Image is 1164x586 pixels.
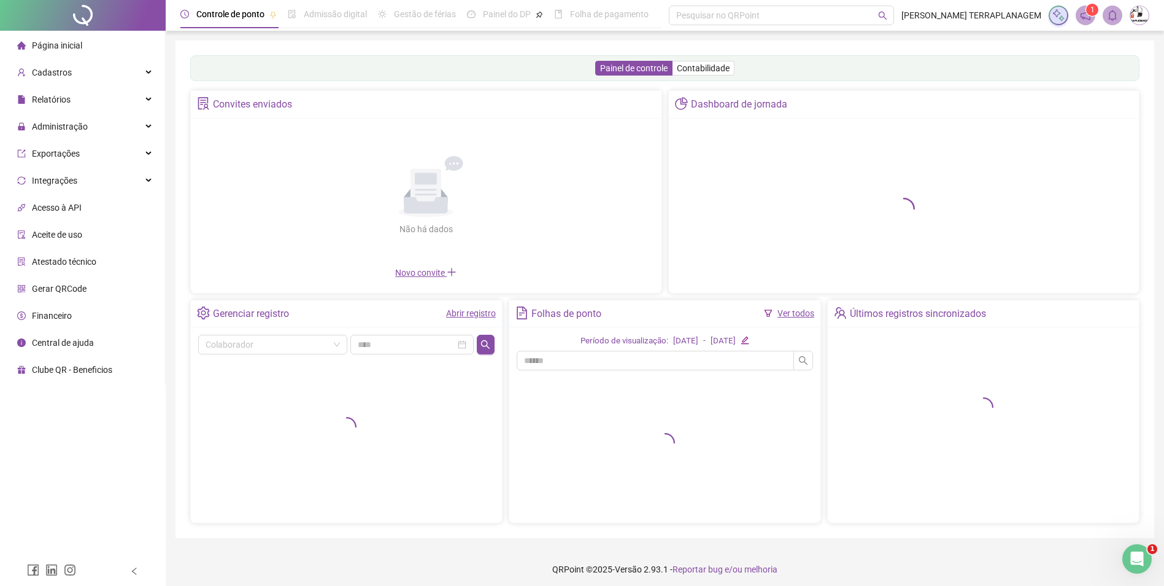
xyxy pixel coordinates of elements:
span: dashboard [467,10,476,18]
span: pushpin [269,11,277,18]
span: [PERSON_NAME] TERRAPLANAGEM [901,9,1041,22]
div: - [703,335,706,348]
span: Novo convite [395,268,457,278]
span: Exportações [32,149,80,158]
span: filter [764,309,773,318]
span: sun [378,10,387,18]
span: Contabilidade [677,63,730,73]
img: 52531 [1130,6,1149,25]
span: setting [197,307,210,319]
span: Relatórios [32,95,71,104]
span: Folha de pagamento [570,9,649,19]
span: 1 [1147,544,1157,554]
span: home [17,41,26,50]
span: Controle de ponto [196,9,264,19]
span: clock-circle [180,10,189,18]
span: loading [974,397,993,417]
div: Período de visualização: [580,335,668,348]
span: notification [1080,10,1091,21]
span: Clube QR - Beneficios [32,365,112,375]
span: facebook [27,564,39,576]
span: audit [17,230,26,239]
span: dollar [17,311,26,320]
span: edit [741,336,749,344]
span: file-text [515,307,528,319]
span: pie-chart [675,97,688,110]
span: gift [17,365,26,374]
span: Integrações [32,176,77,186]
span: search [480,340,490,350]
span: Painel do DP [483,9,531,19]
span: Atestado técnico [32,257,96,267]
span: info-circle [17,338,26,347]
span: Versão [615,565,642,574]
span: sync [17,176,26,185]
span: Gestão de férias [394,9,456,19]
div: Não há dados [369,222,482,236]
span: left [130,567,139,576]
span: loading [893,198,915,220]
span: linkedin [45,564,58,576]
div: Gerenciar registro [213,303,289,324]
span: Página inicial [32,41,82,50]
span: team [834,307,847,319]
span: Cadastros [32,68,72,77]
div: Últimos registros sincronizados [850,303,986,324]
span: bell [1107,10,1118,21]
span: Financeiro [32,311,72,321]
span: Aceite de uso [32,230,82,240]
span: file-done [288,10,296,18]
span: user-add [17,68,26,77]
span: api [17,203,26,212]
div: [DATE] [711,335,736,348]
span: Administração [32,122,88,131]
span: Painel de controle [600,63,668,73]
span: search [878,11,887,20]
span: search [798,356,808,365]
span: solution [17,257,26,266]
span: file [17,95,26,104]
span: instagram [64,564,76,576]
span: Acesso à API [32,203,82,213]
span: Reportar bug e/ou melhoria [673,565,777,574]
sup: 1 [1086,4,1098,16]
span: qrcode [17,284,26,293]
span: lock [17,122,26,131]
span: loading [337,417,357,437]
span: Gerar QRCode [32,284,87,294]
span: loading [655,433,675,453]
div: Convites enviados [213,94,292,115]
a: Abrir registro [446,308,496,318]
span: export [17,149,26,158]
span: Admissão digital [304,9,367,19]
span: pushpin [536,11,543,18]
span: solution [197,97,210,110]
span: book [554,10,563,18]
div: [DATE] [673,335,698,348]
a: Ver todos [777,308,814,318]
div: Folhas de ponto [531,303,601,324]
span: plus [447,267,457,277]
div: Dashboard de jornada [691,94,787,115]
span: Central de ajuda [32,338,94,348]
iframe: Intercom live chat [1122,544,1152,574]
img: sparkle-icon.fc2bf0ac1784a2077858766a79e2daf3.svg [1052,9,1065,22]
span: 1 [1090,6,1095,14]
